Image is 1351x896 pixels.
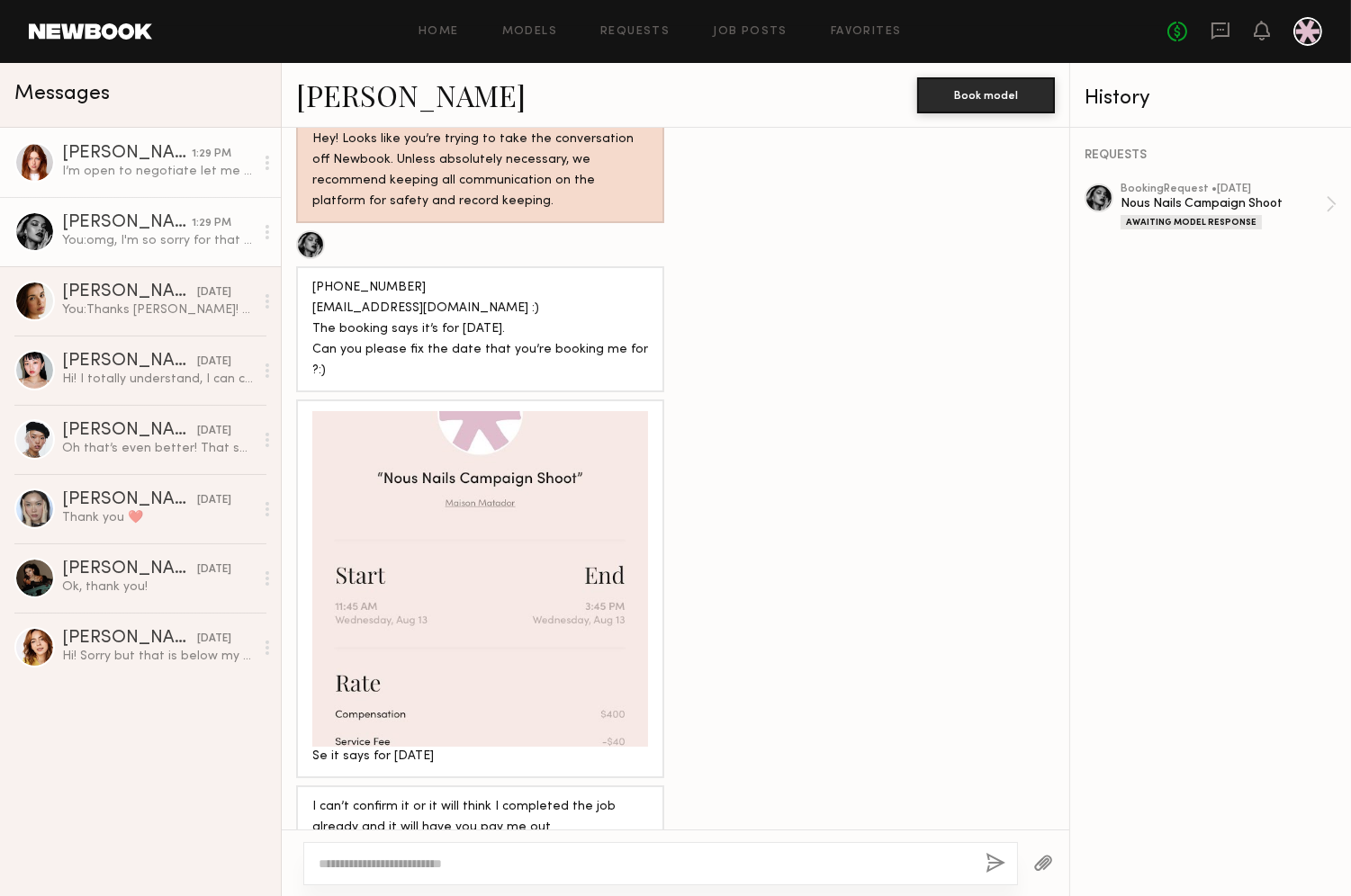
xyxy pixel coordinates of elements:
[192,215,231,232] div: 1:29 PM
[62,283,197,301] div: [PERSON_NAME]
[62,560,197,578] div: [PERSON_NAME]
[62,214,192,232] div: [PERSON_NAME]
[197,492,231,509] div: [DATE]
[62,371,254,388] div: Hi! I totally understand, I can cover my flight for this project if you’re still open to having me !
[62,145,192,163] div: [PERSON_NAME]
[62,491,197,509] div: [PERSON_NAME]
[62,163,254,180] div: I’m open to negotiate let me know :)
[296,76,526,114] a: [PERSON_NAME]
[62,440,254,457] div: Oh that’s even better! That sounds great! [EMAIL_ADDRESS][DOMAIN_NAME] 7605534916 Sizes: 32-24-33...
[1121,195,1326,212] div: Nous Nails Campaign Shoot
[312,747,648,767] div: Se it says for [DATE]
[197,631,231,648] div: [DATE]
[62,422,197,440] div: [PERSON_NAME]
[600,26,670,38] a: Requests
[62,301,254,318] div: You: Thanks [PERSON_NAME]! We will definitely reach out for the next shoot :) We would love to wo...
[917,86,1055,102] a: Book model
[1121,184,1337,229] a: bookingRequest •[DATE]Nous Nails Campaign ShootAwaiting Model Response
[62,353,197,371] div: [PERSON_NAME]
[831,26,902,38] a: Favorites
[62,509,254,526] div: Thank you ❤️
[62,232,254,249] div: You: omg, I'm so sorry for that error, let me edit it :)
[192,146,231,163] div: 1:29 PM
[14,84,110,104] span: Messages
[197,561,231,578] div: [DATE]
[197,284,231,301] div: [DATE]
[713,26,788,38] a: Job Posts
[62,630,197,648] div: [PERSON_NAME]
[312,797,648,838] div: I can’t confirm it or it will think I completed the job already and it will have you pay me out
[197,423,231,440] div: [DATE]
[62,648,254,665] div: Hi! Sorry but that is below my rate.
[419,26,459,38] a: Home
[197,354,231,371] div: [DATE]
[1121,184,1326,195] div: booking Request • [DATE]
[1121,215,1262,229] div: Awaiting Model Response
[1085,88,1337,109] div: History
[312,130,648,212] div: Hey! Looks like you’re trying to take the conversation off Newbook. Unless absolutely necessary, ...
[917,77,1055,113] button: Book model
[312,278,648,381] div: [PHONE_NUMBER] [EMAIL_ADDRESS][DOMAIN_NAME] :) The booking says it’s for [DATE]. Can you please f...
[1085,149,1337,162] div: REQUESTS
[62,578,254,596] div: Ok, thank you!
[502,26,557,38] a: Models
